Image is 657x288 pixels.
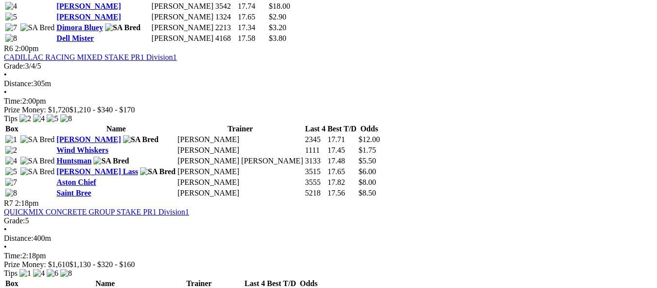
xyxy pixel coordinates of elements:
[177,178,303,187] td: [PERSON_NAME]
[19,114,31,123] img: 2
[20,157,55,165] img: SA Bred
[47,269,58,278] img: 6
[5,125,18,133] span: Box
[5,189,17,198] img: 8
[70,106,135,114] span: $1,210 - $340 - $170
[358,157,376,165] span: $5.50
[5,279,18,288] span: Box
[304,145,326,155] td: 1111
[4,97,22,105] span: Time:
[177,156,303,166] td: [PERSON_NAME] [PERSON_NAME]
[304,156,326,166] td: 3133
[20,23,55,32] img: SA Bred
[304,124,326,134] th: Last 4
[5,167,17,176] img: 5
[4,234,653,243] div: 400m
[237,34,267,43] td: 17.58
[237,1,267,11] td: 17.74
[358,189,376,197] span: $8.50
[327,135,357,144] td: 17.71
[4,216,25,225] span: Grade:
[56,167,138,176] a: [PERSON_NAME] Lass
[358,124,380,134] th: Odds
[358,146,376,154] span: $1.75
[4,199,13,207] span: R7
[4,71,7,79] span: •
[123,135,159,144] img: SA Bred
[269,34,286,42] span: $3.80
[4,62,25,70] span: Grade:
[327,188,357,198] td: 17.56
[327,145,357,155] td: 17.45
[327,178,357,187] td: 17.82
[4,234,33,242] span: Distance:
[5,2,17,11] img: 4
[60,114,72,123] img: 8
[269,23,286,32] span: $3.20
[70,260,135,269] span: $1,130 - $320 - $160
[177,167,303,177] td: [PERSON_NAME]
[5,157,17,165] img: 4
[93,157,129,165] img: SA Bred
[151,1,214,11] td: [PERSON_NAME]
[105,23,141,32] img: SA Bred
[269,13,286,21] span: $2.90
[56,178,96,186] a: Aston Chief
[5,135,17,144] img: 1
[4,88,7,96] span: •
[269,2,290,10] span: $18.00
[327,167,357,177] td: 17.65
[237,12,267,22] td: 17.65
[177,188,303,198] td: [PERSON_NAME]
[56,135,121,144] a: [PERSON_NAME]
[151,34,214,43] td: [PERSON_NAME]
[4,79,33,88] span: Distance:
[33,269,45,278] img: 4
[140,167,176,176] img: SA Bred
[56,189,91,197] a: Saint Bree
[327,124,357,134] th: Best T/D
[304,167,326,177] td: 3515
[4,269,18,277] span: Tips
[4,62,653,71] div: 3/4/5
[358,135,380,144] span: $12.00
[4,252,653,260] div: 2:18pm
[215,1,236,11] td: 3542
[5,146,17,155] img: 2
[177,145,303,155] td: [PERSON_NAME]
[56,124,176,134] th: Name
[56,146,108,154] a: Wind Whiskers
[4,252,22,260] span: Time:
[177,124,303,134] th: Trainer
[20,135,55,144] img: SA Bred
[56,2,121,10] a: [PERSON_NAME]
[304,188,326,198] td: 5218
[215,34,236,43] td: 4168
[4,243,7,251] span: •
[327,156,357,166] td: 17.48
[304,178,326,187] td: 3555
[151,12,214,22] td: [PERSON_NAME]
[4,225,7,234] span: •
[304,135,326,144] td: 2345
[151,23,214,33] td: [PERSON_NAME]
[60,269,72,278] img: 8
[5,13,17,21] img: 5
[4,53,177,61] a: CADILLAC RACING MIXED STAKE PR1 Division1
[4,208,189,216] a: QUICKMIX CONCRETE GROUP STAKE PR1 Division1
[56,34,94,42] a: Dell Mister
[19,269,31,278] img: 1
[33,114,45,123] img: 4
[56,23,103,32] a: Dimora Bluey
[4,216,653,225] div: 5
[4,79,653,88] div: 305m
[4,260,653,269] div: Prize Money: $1,610
[177,135,303,144] td: [PERSON_NAME]
[215,23,236,33] td: 2213
[5,178,17,187] img: 7
[5,23,17,32] img: 7
[56,13,121,21] a: [PERSON_NAME]
[47,114,58,123] img: 5
[4,106,653,114] div: Prize Money: $1,720
[4,114,18,123] span: Tips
